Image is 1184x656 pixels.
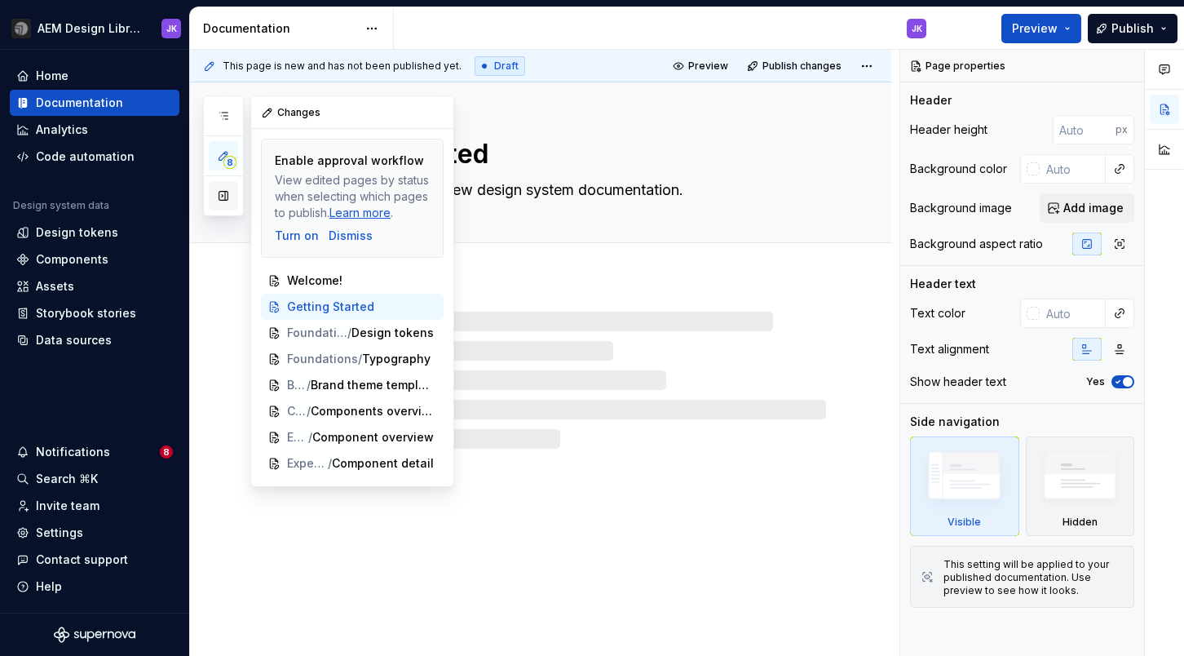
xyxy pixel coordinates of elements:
[54,627,135,643] a: Supernova Logo
[910,161,1007,177] div: Background color
[1111,20,1154,37] span: Publish
[287,351,358,367] span: Foundations
[943,558,1124,597] div: This setting will be applied to your published documentation. Use preview to see how it looks.
[261,450,444,476] a: Experience Fragments/Component detail
[261,268,444,294] a: Welcome!
[223,156,236,169] span: 8
[948,516,981,529] div: Visible
[1086,375,1105,388] label: Yes
[36,278,74,295] div: Assets
[261,398,444,424] a: Core Components/Components overview
[291,177,823,203] textarea: You’ve landed in your new design system documentation.
[36,552,128,568] div: Contact support
[494,60,519,73] span: Draft
[10,547,179,573] button: Contact support
[1026,437,1135,536] div: Hidden
[261,372,444,398] a: Brand Themes/Brand theme template
[10,273,179,299] a: Assets
[1012,20,1058,37] span: Preview
[261,294,444,320] a: Getting Started
[36,498,99,514] div: Invite team
[36,525,83,541] div: Settings
[307,377,311,393] span: /
[332,455,434,472] span: Component detail
[742,55,849,78] button: Publish changes
[36,332,112,348] div: Data sources
[36,95,123,111] div: Documentation
[910,122,987,138] div: Header height
[261,320,444,346] a: Foundations/Design tokens
[36,578,62,595] div: Help
[910,305,965,321] div: Text color
[362,351,431,367] span: Typography
[1053,115,1116,144] input: Auto
[910,92,952,109] div: Header
[166,22,177,35] div: JK
[287,273,342,289] span: Welcome!
[36,444,110,460] div: Notifications
[287,325,347,341] span: Foundations
[13,199,109,212] div: Design system data
[203,20,357,37] div: Documentation
[10,90,179,116] a: Documentation
[311,377,434,393] span: Brand theme template
[287,299,374,315] span: Getting Started
[36,471,98,487] div: Search ⌘K
[261,424,444,450] a: Experience Fragments/Component overview
[1040,299,1106,328] input: Auto
[1040,193,1134,223] button: Add image
[10,439,179,465] button: Notifications8
[291,135,823,174] textarea: Getting Started
[36,122,88,138] div: Analytics
[1116,123,1128,136] p: px
[910,236,1043,252] div: Background aspect ratio
[287,455,328,472] span: Experience Fragments
[312,429,434,445] span: Component overview
[762,60,842,73] span: Publish changes
[36,251,108,268] div: Components
[261,346,444,372] a: Foundations/Typography
[275,228,319,244] button: Turn on
[10,63,179,89] a: Home
[1040,154,1106,184] input: Auto
[910,341,989,357] div: Text alignment
[347,325,351,341] span: /
[1063,516,1098,529] div: Hidden
[912,22,922,35] div: JK
[160,445,173,459] span: 8
[10,219,179,246] a: Design tokens
[251,96,453,129] div: Changes
[910,414,1000,430] div: Side navigation
[1088,14,1177,43] button: Publish
[36,68,68,84] div: Home
[10,520,179,546] a: Settings
[307,403,311,419] span: /
[308,429,312,445] span: /
[668,55,736,78] button: Preview
[910,276,976,292] div: Header text
[688,60,728,73] span: Preview
[351,325,434,341] span: Design tokens
[910,200,1012,216] div: Background image
[329,228,373,244] button: Dismiss
[10,246,179,273] a: Components
[36,224,118,241] div: Design tokens
[275,153,424,169] div: Enable approval workflow
[328,455,332,472] span: /
[287,377,307,393] span: Brand Themes
[38,20,142,37] div: AEM Design Library
[910,374,1006,390] div: Show header text
[10,144,179,170] a: Code automation
[329,206,391,219] a: Learn more
[358,351,362,367] span: /
[3,11,186,46] button: AEM Design LibraryJK
[10,466,179,492] button: Search ⌘K
[910,437,1019,536] div: Visible
[287,429,308,445] span: Experience Fragments
[223,60,462,73] span: This page is new and has not been published yet.
[275,172,430,221] div: View edited pages by status when selecting which pages to publish. .
[11,19,31,38] img: 3ce36157-9fde-47d2-9eb8-fa8ebb961d3d.png
[1001,14,1081,43] button: Preview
